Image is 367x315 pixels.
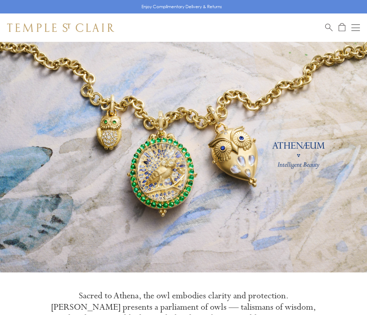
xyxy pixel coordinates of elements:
button: Open navigation [351,23,360,32]
a: Search [325,23,333,32]
a: Open Shopping Bag [339,23,345,32]
p: Enjoy Complimentary Delivery & Returns [141,3,222,10]
img: Temple St. Clair [7,23,114,32]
